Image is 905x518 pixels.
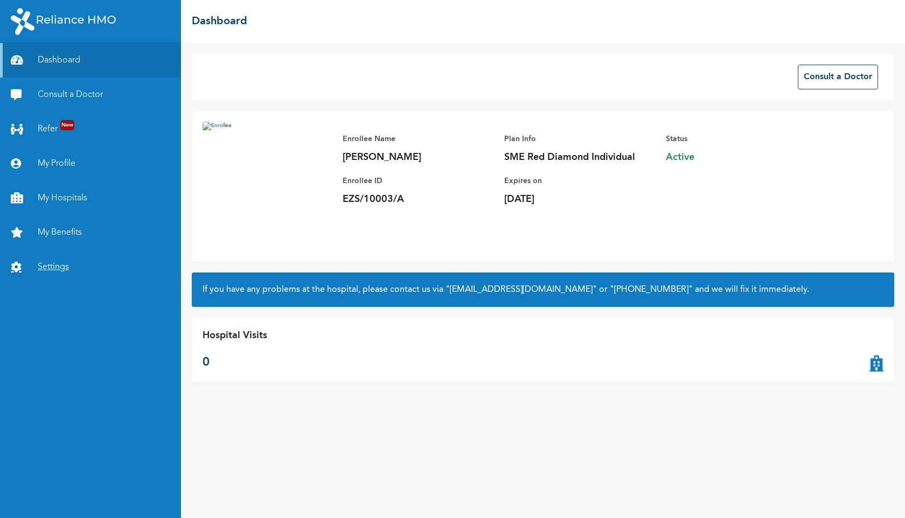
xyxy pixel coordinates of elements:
[11,8,116,35] img: RelianceHMO's Logo
[203,283,883,296] h2: If you have any problems at the hospital, please contact us via or and we will fix it immediately.
[343,193,493,206] p: EZS/10003/A
[60,120,74,130] span: New
[445,285,597,294] a: "[EMAIL_ADDRESS][DOMAIN_NAME]"
[343,132,493,145] p: Enrollee Name
[504,174,655,187] p: Expires on
[192,13,247,30] h2: Dashboard
[343,174,493,187] p: Enrollee ID
[504,193,655,206] p: [DATE]
[203,122,332,251] img: Enrollee
[610,285,693,294] a: "[PHONE_NUMBER]"
[343,151,493,164] p: [PERSON_NAME]
[504,151,655,164] p: SME Red Diamond Individual
[798,65,878,89] button: Consult a Doctor
[203,328,267,343] p: Hospital Visits
[666,132,817,145] p: Status
[203,354,267,372] p: 0
[666,151,817,164] span: Active
[504,132,655,145] p: Plan Info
